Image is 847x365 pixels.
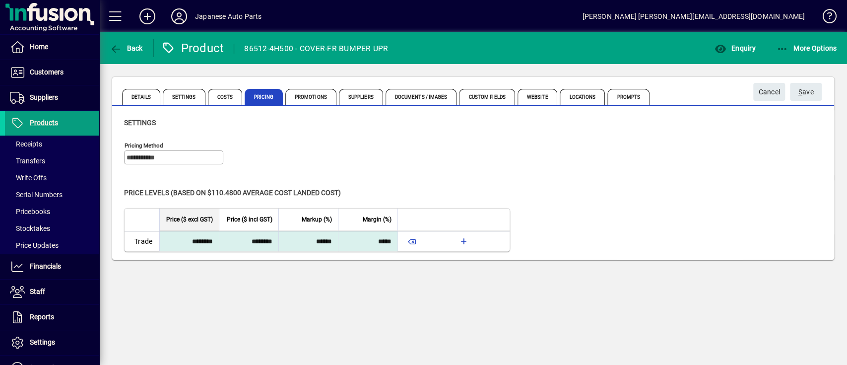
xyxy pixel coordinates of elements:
a: Transfers [5,152,99,169]
a: Settings [5,330,99,355]
span: Products [30,119,58,127]
span: Settings [163,89,205,105]
div: 86512-4H500 - COVER-FR BUMPER UPR [244,41,388,57]
span: Enquiry [714,44,755,52]
span: Website [518,89,558,105]
span: Promotions [285,89,336,105]
span: Customers [30,68,64,76]
a: Suppliers [5,85,99,110]
span: More Options [777,44,837,52]
div: Japanese Auto Parts [195,8,261,24]
a: Pricebooks [5,203,99,220]
span: Margin (%) [363,214,391,225]
span: Cancel [758,84,780,100]
span: Settings [30,338,55,346]
button: Add [131,7,163,25]
a: Customers [5,60,99,85]
span: Price Updates [10,241,59,249]
button: Back [107,39,145,57]
span: Suppliers [30,93,58,101]
button: More Options [774,39,840,57]
span: Price levels (based on $110.4800 Average cost landed cost) [124,189,341,197]
span: Prompts [607,89,650,105]
span: Costs [208,89,243,105]
span: Staff [30,288,45,295]
span: Stocktakes [10,224,50,232]
span: Pricing [245,89,283,105]
span: Receipts [10,140,42,148]
span: Write Offs [10,174,47,182]
span: Reports [30,313,54,321]
a: Stocktakes [5,220,99,237]
a: Reports [5,305,99,330]
button: Cancel [753,83,785,101]
span: Details [122,89,160,105]
span: Price ($ excl GST) [166,214,213,225]
button: Enquiry [712,39,758,57]
span: Back [110,44,143,52]
span: Price ($ incl GST) [227,214,272,225]
span: Suppliers [339,89,383,105]
a: Serial Numbers [5,186,99,203]
a: Staff [5,280,99,304]
a: Write Offs [5,169,99,186]
span: Documents / Images [386,89,457,105]
span: S [798,88,802,96]
a: Price Updates [5,237,99,254]
span: Custom Fields [459,89,515,105]
a: Receipts [5,136,99,152]
span: Serial Numbers [10,191,63,199]
mat-label: Pricing method [125,142,163,149]
span: Financials [30,262,61,270]
span: Transfers [10,157,45,165]
td: Trade [125,231,159,251]
a: Financials [5,254,99,279]
div: Product [161,40,224,56]
span: Locations [560,89,605,105]
a: Home [5,35,99,60]
span: Settings [124,119,156,127]
span: ave [798,84,814,100]
span: Home [30,43,48,51]
span: Pricebooks [10,208,50,216]
a: Knowledge Base [815,2,835,34]
app-page-header-button: Back [99,39,154,57]
span: Markup (%) [302,214,332,225]
button: Save [790,83,822,101]
button: Profile [163,7,195,25]
div: [PERSON_NAME] [PERSON_NAME][EMAIL_ADDRESS][DOMAIN_NAME] [582,8,805,24]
